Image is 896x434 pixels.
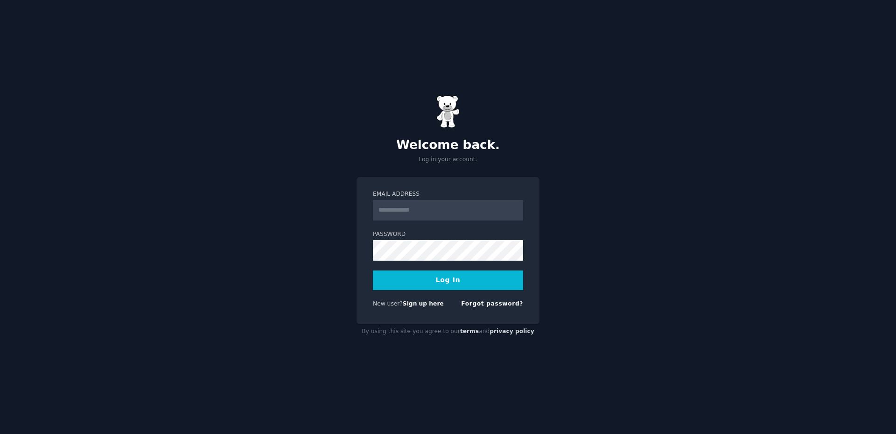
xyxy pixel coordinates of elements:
a: Sign up here [403,300,444,307]
label: Password [373,230,523,239]
p: Log in your account. [357,156,539,164]
h2: Welcome back. [357,138,539,153]
button: Log In [373,270,523,290]
img: Gummy Bear [436,95,460,128]
a: terms [460,328,479,334]
a: privacy policy [490,328,534,334]
div: By using this site you agree to our and [357,324,539,339]
span: New user? [373,300,403,307]
label: Email Address [373,190,523,199]
a: Forgot password? [461,300,523,307]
